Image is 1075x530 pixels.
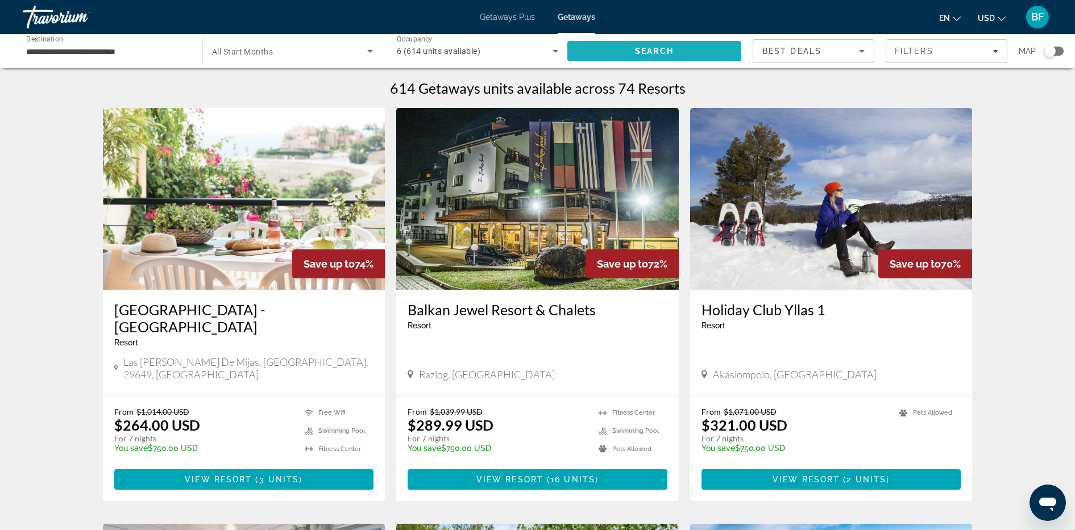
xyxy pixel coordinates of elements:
button: Change language [939,10,961,26]
button: View Resort(16 units) [408,469,667,490]
p: $750.00 USD [702,444,889,453]
span: ( ) [840,475,890,484]
button: View Resort(3 units) [114,469,374,490]
a: Getaways Plus [480,12,535,22]
span: en [939,14,950,23]
span: Filters [895,47,933,56]
span: Swimming Pool [318,427,365,435]
span: USD [978,14,995,23]
span: From [408,407,427,416]
span: From [114,407,134,416]
button: Change currency [978,10,1006,26]
span: Free Wifi [318,409,346,416]
span: BF [1031,11,1044,23]
span: View Resort [185,475,252,484]
span: You save [408,444,441,453]
p: $750.00 USD [114,444,294,453]
span: Äkäslompolo, [GEOGRAPHIC_DATA] [713,368,877,381]
p: $750.00 USD [408,444,587,453]
img: Balkan Jewel Resort & Chalets [396,108,679,290]
span: 2 units [846,475,886,484]
button: User Menu [1023,5,1052,29]
a: Getaways [558,12,595,22]
span: Resort [114,338,138,347]
span: Fitness Center [612,409,655,416]
span: Resort [408,321,431,330]
span: Pets Allowed [612,445,651,453]
p: $289.99 USD [408,416,493,433]
span: ( ) [543,475,599,484]
img: Holiday Club Yllas 1 [690,108,973,290]
iframe: Button to launch messaging window [1030,485,1066,521]
span: View Resort [773,475,840,484]
span: 3 units [259,475,300,484]
span: Save up to [304,258,355,270]
p: For 7 nights [114,433,294,444]
span: You save [702,444,735,453]
span: All Start Months [212,47,273,56]
button: Filters [886,39,1007,63]
span: Search [635,47,674,56]
h1: 614 Getaways units available across 74 Resorts [390,80,686,97]
span: Save up to [597,258,648,270]
span: Best Deals [762,47,821,56]
button: Search [567,41,741,61]
span: From [702,407,721,416]
img: Ramada Hotel & Suites - Sierra Marina [103,108,385,290]
button: View Resort(2 units) [702,469,961,490]
p: For 7 nights [702,433,889,444]
span: Fitness Center [318,445,361,453]
a: [GEOGRAPHIC_DATA] - [GEOGRAPHIC_DATA] [114,301,374,335]
p: $321.00 USD [702,416,787,433]
div: 74% [292,249,385,278]
span: Resort [702,321,725,330]
span: $1,039.99 USD [430,407,483,416]
span: $1,071.00 USD [724,407,777,416]
input: Select destination [26,45,188,59]
span: Destination [26,35,63,43]
span: Occupancy [397,35,433,43]
mat-select: Sort by [762,44,865,58]
a: Holiday Club Yllas 1 [702,301,961,318]
span: Razlog, [GEOGRAPHIC_DATA] [419,368,555,381]
span: Las [PERSON_NAME] de Mijas, [GEOGRAPHIC_DATA], 29649, [GEOGRAPHIC_DATA] [123,356,373,381]
span: You save [114,444,148,453]
span: Pets Allowed [913,409,952,416]
span: $1,014.00 USD [136,407,189,416]
div: 72% [586,249,679,278]
span: 16 units [550,475,595,484]
span: 6 (614 units available) [397,47,480,56]
a: Balkan Jewel Resort & Chalets [408,301,667,318]
a: Travorium [23,2,136,32]
span: Swimming Pool [612,427,659,435]
p: For 7 nights [408,433,587,444]
p: $264.00 USD [114,416,200,433]
span: Save up to [890,258,941,270]
span: View Resort [476,475,543,484]
div: 70% [878,249,972,278]
span: ( ) [252,475,302,484]
span: Map [1019,43,1036,59]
